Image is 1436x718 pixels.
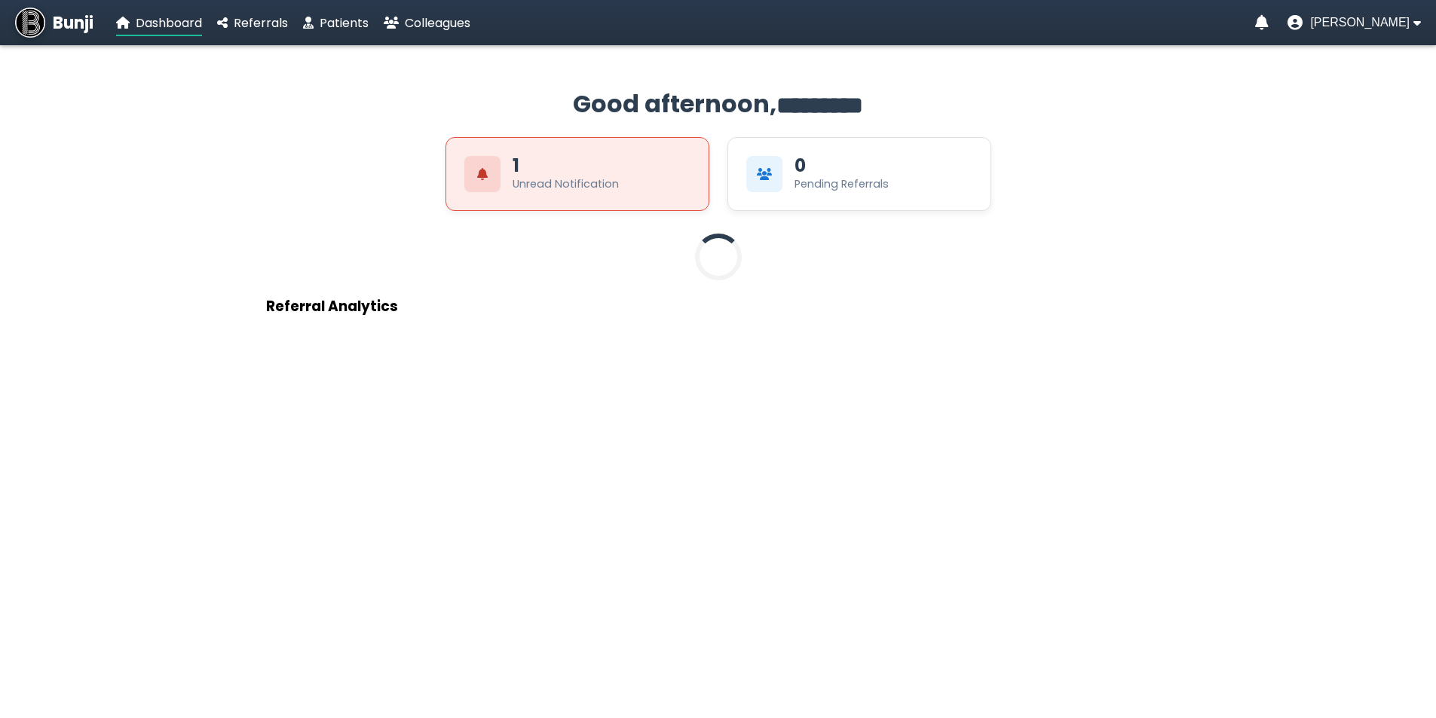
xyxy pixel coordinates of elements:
[234,14,288,32] span: Referrals
[266,295,1171,317] h3: Referral Analytics
[266,86,1171,122] h2: Good afternoon,
[513,176,619,192] div: Unread Notification
[53,11,93,35] span: Bunji
[217,14,288,32] a: Referrals
[795,157,806,175] div: 0
[513,157,519,175] div: 1
[1255,15,1269,30] a: Notifications
[445,137,709,211] div: View Unread Notifications
[795,176,889,192] div: Pending Referrals
[15,8,45,38] img: Bunji Dental Referral Management
[136,14,202,32] span: Dashboard
[116,14,202,32] a: Dashboard
[384,14,470,32] a: Colleagues
[1288,15,1421,30] button: User menu
[727,137,991,211] div: View Pending Referrals
[15,8,93,38] a: Bunji
[1310,16,1410,29] span: [PERSON_NAME]
[303,14,369,32] a: Patients
[405,14,470,32] span: Colleagues
[320,14,369,32] span: Patients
